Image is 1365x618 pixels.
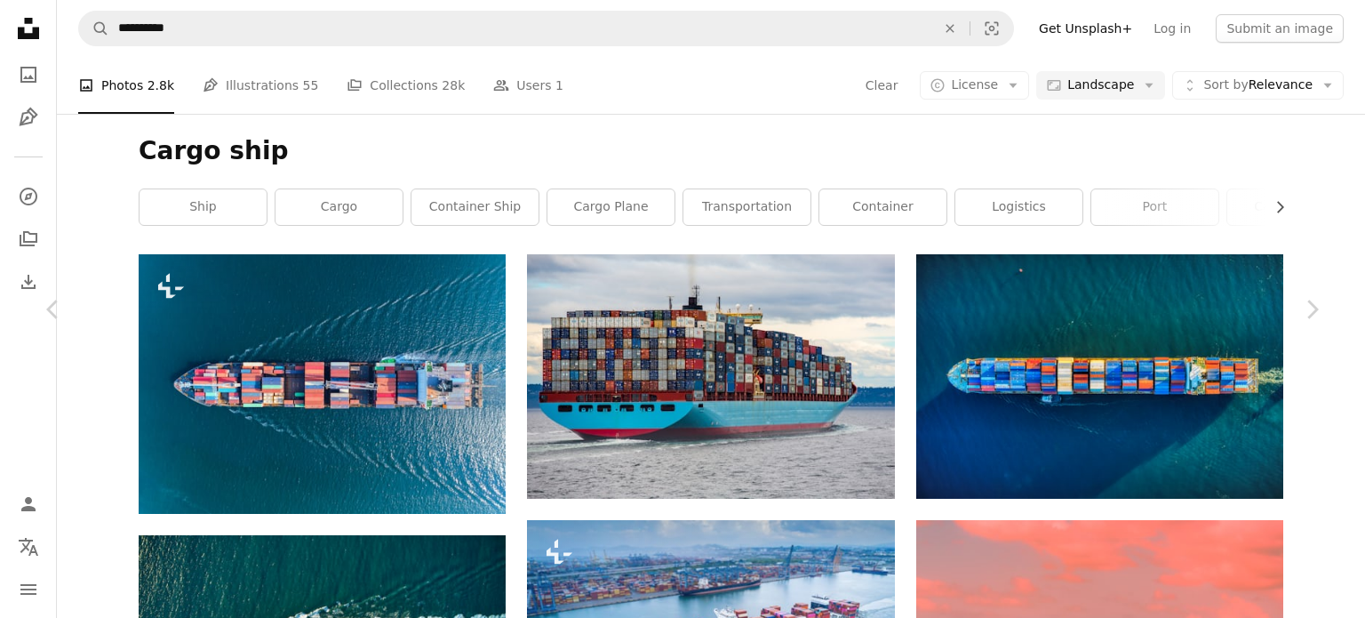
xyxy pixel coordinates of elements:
[1264,189,1283,225] button: scroll list to the right
[1258,224,1365,395] a: Next
[527,368,894,384] a: blue and red cargo ship on sea during daytime
[11,529,46,565] button: Language
[819,189,946,225] a: container
[11,221,46,257] a: Collections
[493,57,563,114] a: Users 1
[411,189,539,225] a: container ship
[951,77,998,92] span: License
[303,76,319,95] span: 55
[683,189,810,225] a: transportation
[1028,14,1143,43] a: Get Unsplash+
[203,57,318,114] a: Illustrations 55
[11,57,46,92] a: Photos
[1091,189,1218,225] a: port
[347,57,465,114] a: Collections 28k
[1227,189,1354,225] a: cargo truck
[916,368,1283,384] a: aerial view of boat on water
[555,76,563,95] span: 1
[79,12,109,45] button: Search Unsplash
[11,100,46,135] a: Illustrations
[920,71,1029,100] button: License
[140,189,267,225] a: ship
[1203,76,1313,94] span: Relevance
[1067,76,1134,94] span: Landscape
[547,189,675,225] a: cargo plane
[1216,14,1344,43] button: Submit an image
[1172,71,1344,100] button: Sort byRelevance
[139,254,506,514] img: Aerial top view container ship with crane bridge for load container, logistics import export, shi...
[11,486,46,522] a: Log in / Sign up
[11,572,46,607] button: Menu
[1036,71,1165,100] button: Landscape
[1203,77,1248,92] span: Sort by
[955,189,1082,225] a: logistics
[865,71,899,100] button: Clear
[930,12,970,45] button: Clear
[78,11,1014,46] form: Find visuals sitewide
[970,12,1013,45] button: Visual search
[139,375,506,391] a: Aerial top view container ship with crane bridge for load container, logistics import export, shi...
[139,135,1283,167] h1: Cargo ship
[916,254,1283,499] img: aerial view of boat on water
[1143,14,1201,43] a: Log in
[527,254,894,499] img: blue and red cargo ship on sea during daytime
[275,189,403,225] a: cargo
[11,179,46,214] a: Explore
[442,76,465,95] span: 28k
